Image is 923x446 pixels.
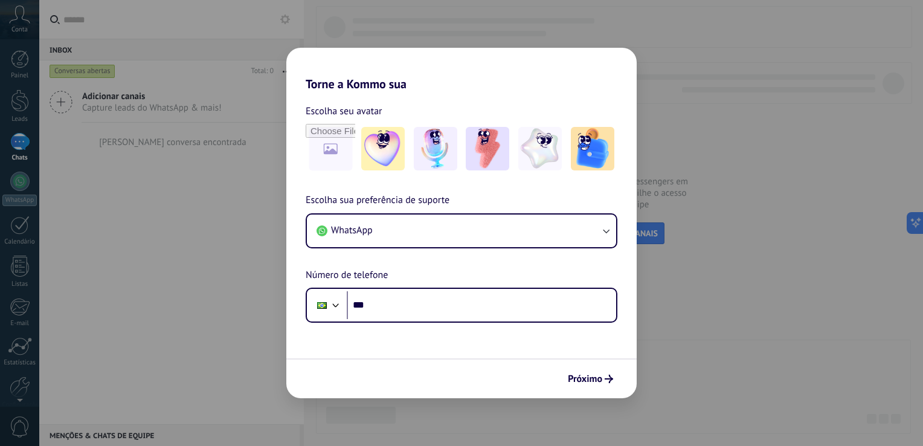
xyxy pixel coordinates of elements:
span: Número de telefone [306,268,388,283]
span: Próximo [568,375,602,383]
button: Próximo [562,369,619,389]
img: -1.jpeg [361,127,405,170]
span: WhatsApp [331,224,373,236]
img: -2.jpeg [414,127,457,170]
div: Brazil: + 55 [310,292,333,318]
span: Escolha sua preferência de suporte [306,193,449,208]
img: -4.jpeg [518,127,562,170]
button: WhatsApp [307,215,616,247]
img: -5.jpeg [571,127,614,170]
h2: Torne a Kommo sua [286,48,637,91]
img: -3.jpeg [466,127,509,170]
span: Escolha seu avatar [306,103,382,119]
